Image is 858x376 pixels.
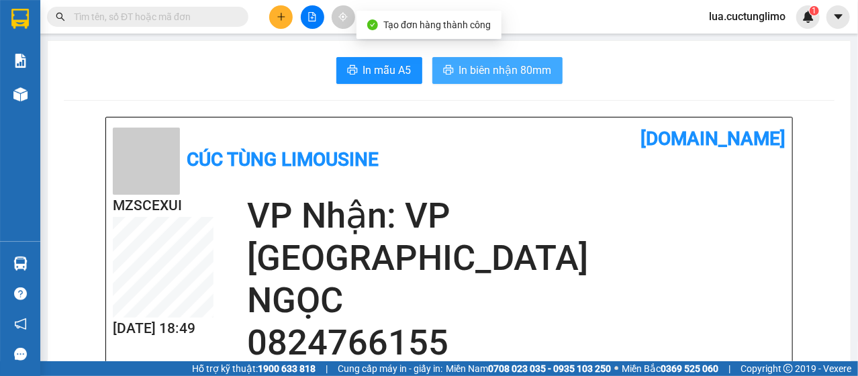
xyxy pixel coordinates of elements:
span: In mẫu A5 [363,62,412,79]
li: VP BX Huế [93,73,179,87]
span: Hỗ trợ kỹ thuật: [192,361,316,376]
button: aim [332,5,355,29]
span: aim [338,12,348,21]
span: plus [277,12,286,21]
b: [DOMAIN_NAME] [640,128,785,150]
span: copyright [783,364,793,373]
strong: 0708 023 035 - 0935 103 250 [488,363,611,374]
h2: [DATE] 18:49 [113,318,213,340]
span: question-circle [14,287,27,300]
img: warehouse-icon [13,87,28,101]
input: Tìm tên, số ĐT hoặc mã đơn [74,9,232,24]
span: message [14,348,27,361]
strong: 0369 525 060 [661,363,718,374]
img: icon-new-feature [802,11,814,23]
span: notification [14,318,27,330]
h2: MZSCEXUI [113,195,213,217]
li: Cúc Tùng Limousine [7,7,195,57]
img: logo-vxr [11,9,29,29]
button: printerIn mẫu A5 [336,57,422,84]
span: In biên nhận 80mm [459,62,552,79]
button: printerIn biên nhận 80mm [432,57,563,84]
b: Cúc Tùng Limousine [187,148,379,171]
h2: NGỌC [247,279,785,322]
button: plus [269,5,293,29]
button: caret-down [826,5,850,29]
sup: 1 [810,6,819,15]
button: file-add [301,5,324,29]
span: 1 [812,6,816,15]
h2: VP Nhận: VP [GEOGRAPHIC_DATA] [247,195,785,279]
span: | [728,361,730,376]
strong: 1900 633 818 [258,363,316,374]
h2: 0824766155 [247,322,785,364]
span: ⚪️ [614,366,618,371]
span: | [326,361,328,376]
span: Miền Bắc [622,361,718,376]
img: solution-icon [13,54,28,68]
span: check-circle [367,19,378,30]
img: warehouse-icon [13,256,28,271]
span: Miền Nam [446,361,611,376]
span: Tạo đơn hàng thành công [383,19,491,30]
span: lua.cuctunglimo [698,8,796,25]
span: file-add [307,12,317,21]
span: caret-down [832,11,845,23]
span: printer [347,64,358,77]
span: search [56,12,65,21]
span: Cung cấp máy in - giấy in: [338,361,442,376]
span: printer [443,64,454,77]
li: VP VP [GEOGRAPHIC_DATA] xe Limousine [7,73,93,117]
